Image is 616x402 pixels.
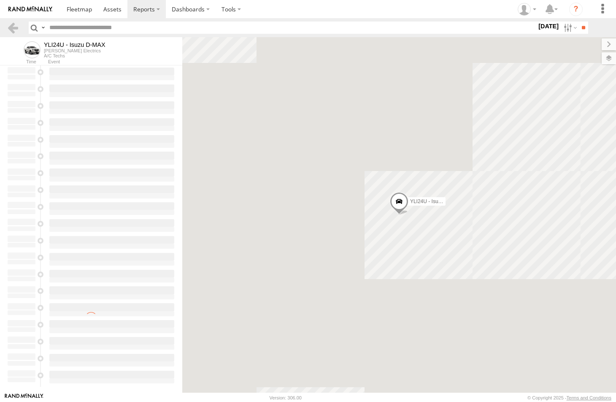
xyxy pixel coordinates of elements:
[560,22,578,34] label: Search Filter Options
[270,395,302,400] div: Version: 306.00
[527,395,611,400] div: © Copyright 2025 -
[5,394,43,402] a: Visit our Website
[48,60,182,64] div: Event
[567,395,611,400] a: Terms and Conditions
[44,48,105,53] div: [PERSON_NAME] Electrics
[8,6,52,12] img: rand-logo.svg
[44,53,105,58] div: A/C Techs
[7,22,19,34] a: Back to previous Page
[7,60,36,64] div: Time
[537,22,560,31] label: [DATE]
[410,198,461,204] span: YLI24U - Isuzu D-MAX
[40,22,46,34] label: Search Query
[44,41,105,48] div: YLI24U - Isuzu D-MAX - View Asset History
[569,3,583,16] i: ?
[515,3,539,16] div: Nicole Hunt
